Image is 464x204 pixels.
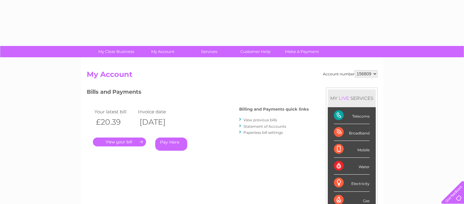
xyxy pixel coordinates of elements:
[277,46,327,57] a: Make A Payment
[137,46,188,57] a: My Account
[243,130,283,135] a: Paperless bill settings
[334,107,370,124] div: Telecoms
[239,107,309,111] h4: Billing and Payments quick links
[243,124,286,129] a: Statement of Accounts
[91,46,141,57] a: My Clear Business
[137,116,181,128] th: [DATE]
[334,158,370,175] div: Water
[137,108,181,116] td: Invoice date
[87,88,309,98] h3: Bills and Payments
[93,116,137,128] th: £20.39
[243,118,277,122] a: View previous bills
[338,95,350,101] div: LIVE
[93,108,137,116] td: Your latest bill
[155,138,187,151] a: Pay Here
[334,175,370,191] div: Electricity
[184,46,234,57] a: Services
[230,46,281,57] a: Customer Help
[328,89,376,107] div: MY SERVICES
[87,70,378,82] h2: My Account
[334,124,370,141] div: Broadband
[93,138,146,146] a: .
[323,70,378,77] div: Account number
[334,141,370,158] div: Mobile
